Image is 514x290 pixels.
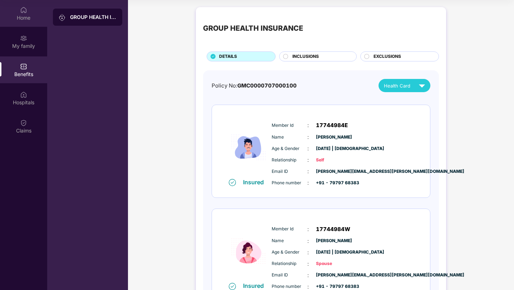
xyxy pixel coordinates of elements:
[307,121,309,129] span: :
[219,53,237,60] span: DETAILS
[272,122,307,129] span: Member Id
[307,156,309,164] span: :
[307,271,309,279] span: :
[229,283,236,290] img: svg+xml;base64,PHN2ZyB4bWxucz0iaHR0cDovL3d3dy53My5vcmcvMjAwMC9zdmciIHdpZHRoPSIxNiIgaGVpZ2h0PSIxNi...
[272,180,307,186] span: Phone number
[272,226,307,232] span: Member Id
[227,220,270,282] img: icon
[20,119,27,126] img: svg+xml;base64,PHN2ZyBpZD0iQ2xhaW0iIHhtbG5zPSJodHRwOi8vd3d3LnczLm9yZy8yMDAwL3N2ZyIgd2lkdGg9IjIwIi...
[272,260,307,267] span: Relationship
[272,168,307,175] span: Email ID
[316,237,352,244] span: [PERSON_NAME]
[307,179,309,187] span: :
[203,23,303,34] div: GROUP HEALTH INSURANCE
[59,14,66,21] img: svg+xml;base64,PHN2ZyB3aWR0aD0iMjAiIGhlaWdodD0iMjAiIHZpZXdCb3g9IjAgMCAyMCAyMCIgZmlsbD0ibm9uZSIgeG...
[307,133,309,141] span: :
[307,145,309,152] span: :
[243,282,268,289] div: Insured
[316,249,352,256] span: [DATE] | [DEMOGRAPHIC_DATA]
[20,91,27,98] img: svg+xml;base64,PHN2ZyBpZD0iSG9zcGl0YWxzIiB4bWxucz0iaHR0cDovL3d3dy53My5vcmcvMjAwMC9zdmciIHdpZHRoPS...
[316,180,352,186] span: +91 - 79797 68383
[384,82,410,89] span: Health Card
[307,260,309,268] span: :
[272,157,307,164] span: Relationship
[272,145,307,152] span: Age & Gender
[316,121,348,130] span: 17744984E
[307,167,309,175] span: :
[307,225,309,233] span: :
[272,134,307,141] span: Name
[316,283,352,290] span: +91 - 79797 68383
[272,237,307,244] span: Name
[307,249,309,256] span: :
[229,179,236,186] img: svg+xml;base64,PHN2ZyB4bWxucz0iaHR0cDovL3d3dy53My5vcmcvMjAwMC9zdmciIHdpZHRoPSIxNiIgaGVpZ2h0PSIxNi...
[272,249,307,256] span: Age & Gender
[20,35,27,42] img: svg+xml;base64,PHN2ZyB3aWR0aD0iMjAiIGhlaWdodD0iMjAiIHZpZXdCb3g9IjAgMCAyMCAyMCIgZmlsbD0ibm9uZSIgeG...
[272,283,307,290] span: Phone number
[316,145,352,152] span: [DATE] | [DEMOGRAPHIC_DATA]
[374,53,401,60] span: EXCLUSIONS
[316,134,352,141] span: [PERSON_NAME]
[307,237,309,245] span: :
[272,272,307,279] span: Email ID
[316,272,352,279] span: [PERSON_NAME][EMAIL_ADDRESS][PERSON_NAME][DOMAIN_NAME]
[416,79,428,92] img: svg+xml;base64,PHN2ZyB4bWxucz0iaHR0cDovL3d3dy53My5vcmcvMjAwMC9zdmciIHZpZXdCb3g9IjAgMCAyNCAyNCIgd2...
[292,53,319,60] span: INCLUSIONS
[212,81,297,90] div: Policy No:
[316,260,352,267] span: Spouse
[20,6,27,14] img: svg+xml;base64,PHN2ZyBpZD0iSG9tZSIgeG1sbnM9Imh0dHA6Ly93d3cudzMub3JnLzIwMDAvc3ZnIiB3aWR0aD0iMjAiIG...
[316,225,350,234] span: 17744984W
[379,79,430,92] button: Health Card
[316,157,352,164] span: Self
[237,82,297,89] span: GMC0000707000100
[20,63,27,70] img: svg+xml;base64,PHN2ZyBpZD0iQmVuZWZpdHMiIHhtbG5zPSJodHRwOi8vd3d3LnczLm9yZy8yMDAwL3N2ZyIgd2lkdGg9Ij...
[227,116,270,178] img: icon
[243,179,268,186] div: Insured
[316,168,352,175] span: [PERSON_NAME][EMAIL_ADDRESS][PERSON_NAME][DOMAIN_NAME]
[70,14,117,21] div: GROUP HEALTH INSURANCE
